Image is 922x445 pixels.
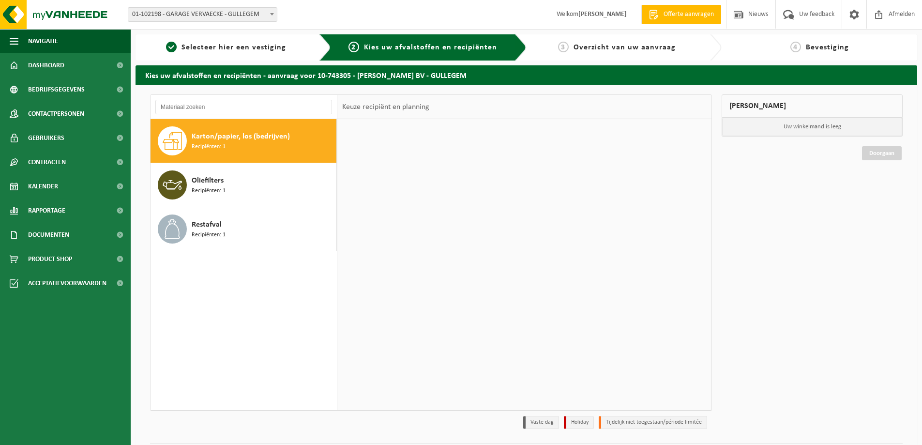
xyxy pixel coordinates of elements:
span: Documenten [28,223,69,247]
h2: Kies uw afvalstoffen en recipiënten - aanvraag voor 10-743305 - [PERSON_NAME] BV - GULLEGEM [136,65,917,84]
button: Karton/papier, los (bedrijven) Recipiënten: 1 [151,119,337,163]
span: Karton/papier, los (bedrijven) [192,131,290,142]
span: Bevestiging [806,44,849,51]
a: Doorgaan [862,146,902,160]
span: Gebruikers [28,126,64,150]
span: Recipiënten: 1 [192,186,226,196]
button: Oliefilters Recipiënten: 1 [151,163,337,207]
div: Keuze recipiënt en planning [337,95,434,119]
span: Recipiënten: 1 [192,230,226,240]
span: Rapportage [28,199,65,223]
div: [PERSON_NAME] [722,94,903,118]
span: Recipiënten: 1 [192,142,226,152]
strong: [PERSON_NAME] [578,11,627,18]
span: Bedrijfsgegevens [28,77,85,102]
span: 4 [790,42,801,52]
span: 01-102198 - GARAGE VERVAECKE - GULLEGEM [128,8,277,21]
span: 3 [558,42,569,52]
span: Contracten [28,150,66,174]
button: Restafval Recipiënten: 1 [151,207,337,251]
span: Dashboard [28,53,64,77]
span: Contactpersonen [28,102,84,126]
span: Product Shop [28,247,72,271]
span: 2 [348,42,359,52]
span: Overzicht van uw aanvraag [574,44,676,51]
li: Vaste dag [523,416,559,429]
p: Uw winkelmand is leeg [722,118,902,136]
input: Materiaal zoeken [155,100,332,114]
a: Offerte aanvragen [641,5,721,24]
span: Oliefilters [192,175,224,186]
span: Acceptatievoorwaarden [28,271,106,295]
li: Tijdelijk niet toegestaan/période limitée [599,416,707,429]
span: 01-102198 - GARAGE VERVAECKE - GULLEGEM [128,7,277,22]
li: Holiday [564,416,594,429]
span: Offerte aanvragen [661,10,716,19]
a: 1Selecteer hier een vestiging [140,42,312,53]
span: 1 [166,42,177,52]
span: Kies uw afvalstoffen en recipiënten [364,44,497,51]
span: Kalender [28,174,58,199]
span: Navigatie [28,29,58,53]
span: Restafval [192,219,222,230]
span: Selecteer hier een vestiging [181,44,286,51]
